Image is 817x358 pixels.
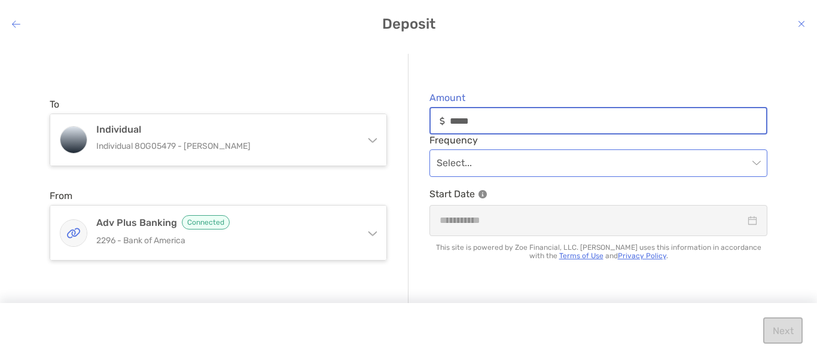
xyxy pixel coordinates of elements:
label: From [50,190,72,201]
span: Frequency [429,134,767,146]
p: Individual 8OG05479 - [PERSON_NAME] [96,139,355,154]
p: 2296 - Bank of America [96,233,355,248]
h4: Individual [96,124,355,135]
h4: Adv Plus Banking [96,215,355,230]
a: Privacy Policy [618,252,666,260]
img: Individual [60,127,87,153]
img: Adv Plus Banking [60,220,87,246]
p: Start Date [429,186,767,201]
img: Information Icon [478,190,487,198]
label: To [50,99,59,110]
a: Terms of Use [559,252,603,260]
span: Amount [429,92,767,103]
input: Amountinput icon [450,116,766,126]
img: input icon [440,117,445,126]
span: Connected [182,215,230,230]
p: This site is powered by Zoe Financial, LLC. [PERSON_NAME] uses this information in accordance wit... [429,243,767,260]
